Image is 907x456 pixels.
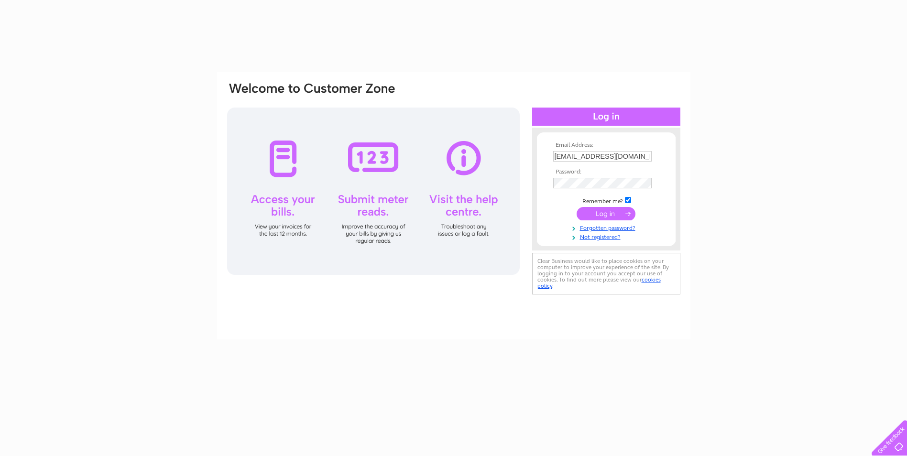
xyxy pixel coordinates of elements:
[532,253,680,294] div: Clear Business would like to place cookies on your computer to improve your experience of the sit...
[537,276,661,289] a: cookies policy
[551,142,662,149] th: Email Address:
[551,195,662,205] td: Remember me?
[553,232,662,241] a: Not registered?
[553,223,662,232] a: Forgotten password?
[577,207,635,220] input: Submit
[551,169,662,175] th: Password:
